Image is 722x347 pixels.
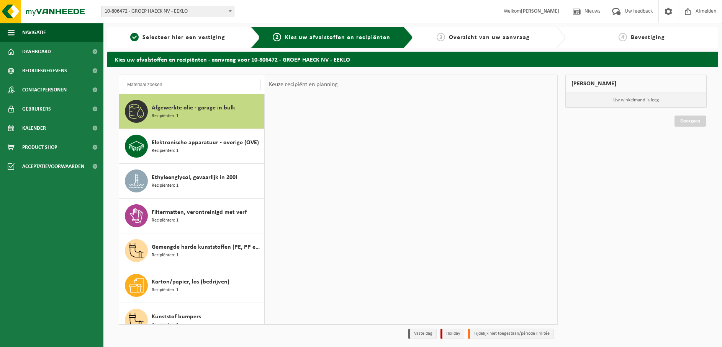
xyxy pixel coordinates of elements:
button: Gemengde harde kunststoffen (PE, PP en PVC), recycleerbaar (industrieel) Recipiënten: 1 [119,233,265,268]
span: Karton/papier, los (bedrijven) [152,277,229,287]
span: Kunststof bumpers [152,312,201,321]
div: Keuze recipiënt en planning [265,75,342,94]
span: Recipiënten: 1 [152,112,178,120]
span: 3 [437,33,445,41]
li: Vaste dag [408,329,437,339]
li: Tijdelijk niet toegestaan/période limitée [468,329,554,339]
span: Gebruikers [22,99,51,119]
span: Filtermatten, verontreinigd met verf [152,208,247,217]
button: Elektronische apparatuur - overige (OVE) Recipiënten: 1 [119,129,265,164]
span: 1 [130,33,139,41]
span: Recipiënten: 1 [152,182,178,189]
span: Bevestiging [631,34,665,41]
span: Overzicht van uw aanvraag [449,34,530,41]
span: Bedrijfsgegevens [22,61,67,80]
input: Materiaal zoeken [123,79,261,90]
span: Ethyleenglycol, gevaarlijk in 200l [152,173,237,182]
span: Kalender [22,119,46,138]
button: Filtermatten, verontreinigd met verf Recipiënten: 1 [119,199,265,233]
span: Elektronische apparatuur - overige (OVE) [152,138,259,147]
div: [PERSON_NAME] [565,75,707,93]
p: Uw winkelmand is leeg [566,93,706,108]
span: Recipiënten: 1 [152,252,178,259]
a: Doorgaan [675,116,706,127]
span: Recipiënten: 1 [152,321,178,329]
span: Dashboard [22,42,51,61]
span: Recipiënten: 1 [152,287,178,294]
button: Afgewerkte olie - garage in bulk Recipiënten: 1 [119,94,265,129]
span: Acceptatievoorwaarden [22,157,84,176]
button: Kunststof bumpers Recipiënten: 1 [119,303,265,338]
span: Selecteer hier een vestiging [142,34,225,41]
span: 4 [619,33,627,41]
strong: [PERSON_NAME] [521,8,559,14]
span: 2 [273,33,281,41]
h2: Kies uw afvalstoffen en recipiënten - aanvraag voor 10-806472 - GROEP HAECK NV - EEKLO [107,52,718,67]
span: Kies uw afvalstoffen en recipiënten [285,34,390,41]
span: Recipiënten: 1 [152,217,178,224]
span: 10-806472 - GROEP HAECK NV - EEKLO [101,6,234,17]
span: Contactpersonen [22,80,67,99]
a: 1Selecteer hier een vestiging [111,33,245,42]
li: Holiday [440,329,464,339]
span: Recipiënten: 1 [152,147,178,155]
span: Gemengde harde kunststoffen (PE, PP en PVC), recycleerbaar (industrieel) [152,243,262,252]
span: Navigatie [22,23,46,42]
span: Afgewerkte olie - garage in bulk [152,103,235,112]
button: Karton/papier, los (bedrijven) Recipiënten: 1 [119,268,265,303]
span: 10-806472 - GROEP HAECK NV - EEKLO [102,6,234,17]
button: Ethyleenglycol, gevaarlijk in 200l Recipiënten: 1 [119,164,265,199]
span: Product Shop [22,138,57,157]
